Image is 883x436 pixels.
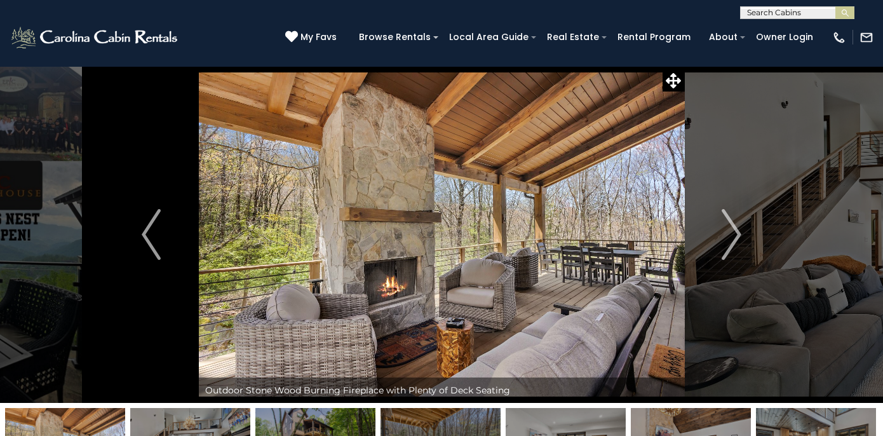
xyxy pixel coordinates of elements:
a: Browse Rentals [353,27,437,47]
a: Local Area Guide [443,27,535,47]
a: Owner Login [750,27,819,47]
a: Real Estate [541,27,605,47]
img: phone-regular-white.png [832,31,846,44]
a: My Favs [285,31,340,44]
a: Rental Program [611,27,697,47]
div: Outdoor Stone Wood Burning Fireplace with Plenty of Deck Seating [199,378,685,403]
img: White-1-2.png [10,25,181,50]
img: arrow [142,209,161,260]
img: arrow [722,209,741,260]
button: Previous [104,66,199,403]
button: Next [684,66,779,403]
a: About [703,27,744,47]
img: mail-regular-white.png [859,31,873,44]
span: My Favs [300,31,337,44]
